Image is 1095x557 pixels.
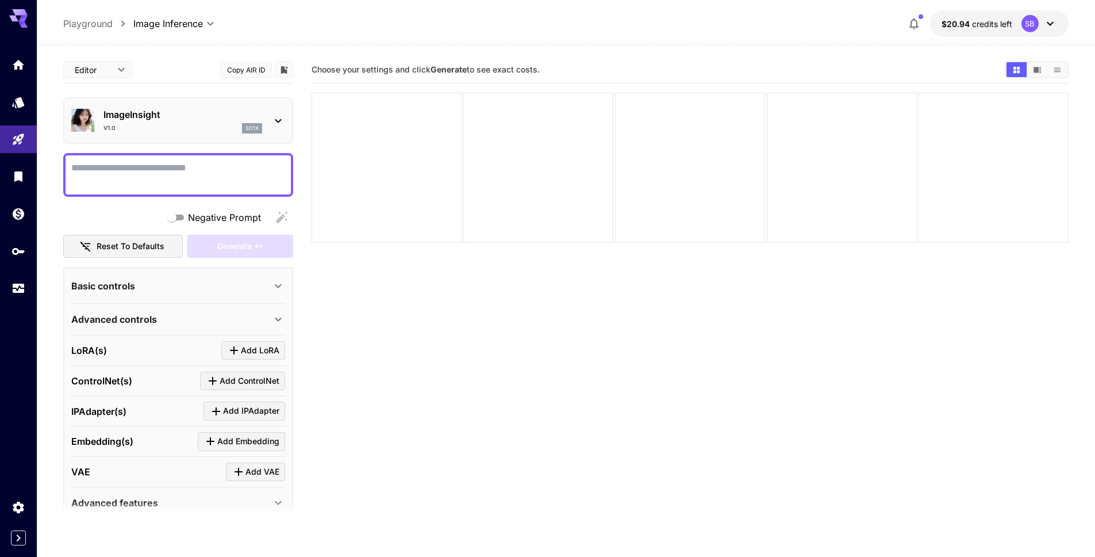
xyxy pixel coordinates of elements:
b: Generate [431,64,467,74]
button: Show media in list view [1047,62,1067,77]
div: Show media in grid viewShow media in video viewShow media in list view [1005,61,1069,78]
p: Advanced controls [71,312,157,326]
button: Reset to defaults [63,235,183,258]
div: $20.93813 [942,18,1012,30]
nav: breadcrumb [63,17,133,30]
div: Playground [11,132,25,147]
button: Click to add Embedding [198,432,285,451]
button: Show media in grid view [1006,62,1027,77]
a: Playground [63,17,113,30]
p: VAE [71,465,90,479]
span: Add ControlNet [220,374,279,388]
button: Show media in video view [1027,62,1047,77]
p: Basic controls [71,279,135,293]
div: API Keys [11,244,25,258]
button: Expand sidebar [11,531,26,545]
span: Choose your settings and click to see exact costs. [312,64,540,74]
button: $20.93813SB [930,10,1069,37]
span: Add IPAdapter [223,404,279,418]
button: Click to add VAE [226,463,285,482]
span: Image Inference [133,17,203,30]
span: $20.94 [942,19,972,29]
span: credits left [972,19,1012,29]
span: Add Embedding [217,434,279,449]
div: Wallet [11,207,25,221]
button: Click to add LoRA [221,341,285,360]
div: Home [11,58,25,72]
p: Advanced features [71,496,158,510]
div: ImageInsightv1.0sd1x [71,103,285,138]
p: sd1x [245,124,259,132]
p: Embedding(s) [71,434,133,448]
span: Add LoRA [241,344,279,358]
button: Click to add ControlNet [200,372,285,391]
button: Copy AIR ID [220,62,272,78]
p: ControlNet(s) [71,374,132,388]
p: ImageInsight [103,108,262,121]
p: LoRA(s) [71,344,107,357]
div: Settings [11,500,25,514]
p: v1.0 [103,124,116,132]
p: IPAdapter(s) [71,405,126,418]
div: Advanced controls [71,306,285,333]
div: SB [1021,15,1039,32]
span: Negative Prompt [188,211,261,224]
div: Models [11,95,25,109]
button: Click to add IPAdapter [203,402,285,421]
span: Add VAE [245,465,279,479]
div: Library [11,169,25,184]
button: Add to library [279,63,289,77]
div: Basic controls [71,272,285,300]
span: Editor [75,64,110,76]
div: Usage [11,281,25,296]
div: Advanced features [71,489,285,517]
